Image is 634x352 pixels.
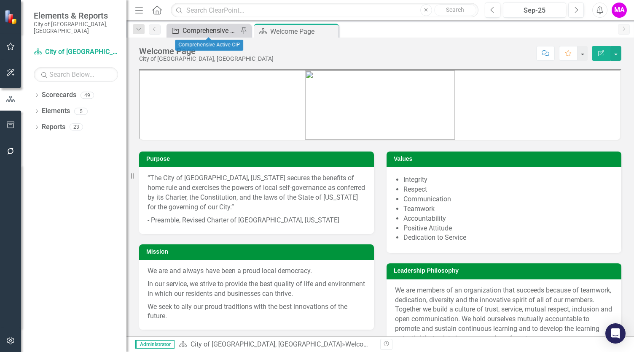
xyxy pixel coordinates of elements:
[148,301,365,322] p: We seek to ally our proud traditions with the best innovations of the future.
[612,3,627,18] button: MA
[403,195,613,204] li: Communication
[148,214,365,225] p: - Preamble, Revised Charter of [GEOGRAPHIC_DATA], [US_STATE]
[446,6,464,13] span: Search
[42,90,76,100] a: Scorecards
[403,175,613,185] li: Integrity
[148,278,365,301] p: In our service, we strive to provide the best quality of life and environment in which our reside...
[139,46,274,56] div: Welcome Page
[503,3,566,18] button: Sep-25
[42,106,70,116] a: Elements
[34,67,118,82] input: Search Below...
[81,92,94,99] div: 49
[394,156,617,162] h3: Values
[139,56,274,62] div: City of [GEOGRAPHIC_DATA], [GEOGRAPHIC_DATA]
[135,340,175,349] span: Administrator
[70,124,83,131] div: 23
[403,185,613,195] li: Respect
[506,5,563,16] div: Sep-25
[305,70,455,140] img: city-of-dublin-logo.png
[394,268,617,274] h3: Leadership Philosophy
[403,214,613,224] li: Accountability
[345,340,390,348] div: Welcome Page
[403,233,613,243] li: Dedication to Service
[179,340,374,349] div: »
[403,204,613,214] li: Teamwork
[183,25,238,36] div: Comprehensive Active CIP
[74,108,88,115] div: 5
[434,4,476,16] button: Search
[34,21,118,35] small: City of [GEOGRAPHIC_DATA], [GEOGRAPHIC_DATA]
[191,340,342,348] a: City of [GEOGRAPHIC_DATA], [GEOGRAPHIC_DATA]
[34,11,118,21] span: Elements & Reports
[169,25,238,36] a: Comprehensive Active CIP
[148,173,365,214] p: “The City of [GEOGRAPHIC_DATA], [US_STATE] secures the benefits of home rule and exercises the po...
[4,10,19,24] img: ClearPoint Strategy
[146,156,370,162] h3: Purpose
[605,323,626,344] div: Open Intercom Messenger
[148,266,365,278] p: We are and always have been a proud local democracy.
[146,249,370,255] h3: Mission
[403,224,613,233] li: Positive Attitude
[175,40,243,51] div: Comprehensive Active CIP
[395,286,613,345] p: We are members of an organization that succeeds because of teamwork, dedication, diversity and th...
[270,26,336,37] div: Welcome Page
[171,3,478,18] input: Search ClearPoint...
[42,122,65,132] a: Reports
[34,47,118,57] a: City of [GEOGRAPHIC_DATA], [GEOGRAPHIC_DATA]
